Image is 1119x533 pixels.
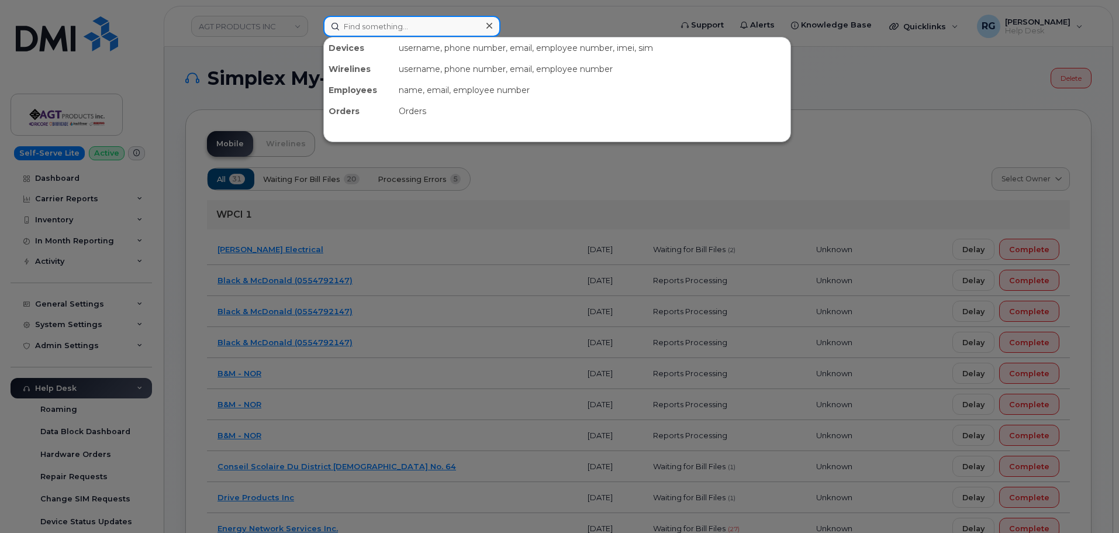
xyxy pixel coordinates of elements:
div: Employees [324,80,394,101]
div: username, phone number, email, employee number, imei, sim [394,37,790,59]
div: Devices [324,37,394,59]
div: Wirelines [324,59,394,80]
div: name, email, employee number [394,80,790,101]
div: Orders [394,101,790,122]
div: username, phone number, email, employee number [394,59,790,80]
div: Orders [324,101,394,122]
